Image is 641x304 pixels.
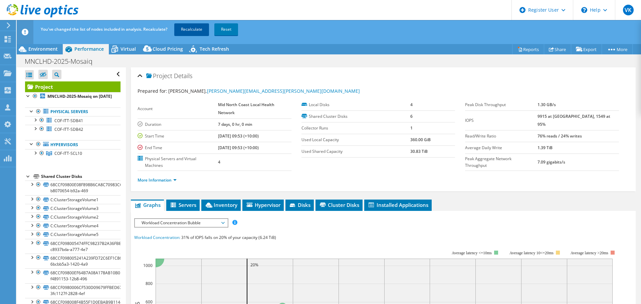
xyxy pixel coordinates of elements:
[143,263,153,268] text: 1000
[544,44,571,54] a: Share
[28,46,58,52] span: Environment
[218,121,252,127] b: 7 days, 0 hr, 0 min
[410,113,413,119] b: 6
[207,88,360,94] a: [PERSON_NAME][EMAIL_ADDRESS][PERSON_NAME][DOMAIN_NAME]
[623,5,634,15] span: VK
[465,117,537,124] label: IOPS
[571,251,608,255] text: Average latency >20ms
[181,235,276,240] span: 31% of IOPS falls on 20% of your capacity (6.24 TiB)
[153,46,183,52] span: Cloud Pricing
[170,202,196,208] span: Servers
[301,101,410,108] label: Local Disks
[509,251,554,255] tspan: Average latency 10<=20ms
[47,93,112,99] b: MNCLHD-2025-Mosaiq on [DATE]
[25,213,121,221] a: C:ClusterStorageVolume2
[138,156,218,169] label: Physical Servers and Virtual Machines
[218,145,259,150] b: [DATE] 09:53 (+10:00)
[25,107,121,116] a: Physical Servers
[174,23,209,35] a: Recalculate
[25,149,121,158] a: COF-ITT-SCL10
[25,230,121,239] a: C:ClusterStorageVolume5
[25,222,121,230] a: C:ClusterStorageVolume4
[25,283,121,298] a: 68CCF0980006CF530D09679FFBED6706-3fc1127f-2828-4ef
[218,102,274,115] b: Mid North Coast Local Health Network
[538,145,553,150] b: 1.39 TiB
[134,202,161,208] span: Graphs
[25,239,121,254] a: 68CCF098005474FFC98237B2A36FBB2C-c8937bda-a777-4e7
[168,88,360,94] span: [PERSON_NAME],
[54,118,83,123] span: COF-ITT-SDB41
[138,105,218,112] label: Account
[25,181,121,195] a: 68CCF09800E08F898B6CA8C70983C60E-b8070654-b92a-469
[205,202,237,208] span: Inventory
[410,137,431,142] b: 360.00 GiB
[54,126,83,132] span: COF-ITT-SDB42
[512,44,544,54] a: Reports
[25,125,121,133] a: COF-ITT-SDB42
[538,113,610,127] b: 9915 at [GEOGRAPHIC_DATA], 1549 at 95%
[146,281,153,286] text: 800
[25,268,121,283] a: 68CCF09800EF64B7A08A178AB10B0D0A-f4891153-12b8-496
[25,92,121,101] a: MNCLHD-2025-Mosaiq on [DATE]
[581,7,587,13] svg: \n
[218,133,259,139] b: [DATE] 09:53 (+10:00)
[452,251,492,255] tspan: Average latency <=10ms
[138,219,224,227] span: Workload Concentration Bubble
[25,254,121,268] a: 68CCF098005241A239FD72C6EF1C86C5-6bcbb5a3-1420-4a9
[301,148,410,155] label: Used Shared Capacity
[465,101,537,108] label: Peak Disk Throughput
[571,44,602,54] a: Export
[465,133,537,139] label: Read/Write Ratio
[465,144,537,151] label: Average Daily Write
[134,235,180,240] span: Workload Concentration:
[138,144,218,151] label: End Time
[602,44,633,54] a: More
[250,262,258,268] text: 20%
[22,58,103,65] h1: MNCLHD-2025-Mosaiq
[138,177,177,183] a: More Information
[410,148,428,154] b: 30.83 TiB
[138,121,218,128] label: Duration
[301,125,410,131] label: Collector Runs
[200,46,229,52] span: Tech Refresh
[465,156,537,169] label: Peak Aggregate Network Throughput
[301,136,410,143] label: Used Local Capacity
[174,72,192,80] span: Details
[214,23,238,35] a: Reset
[138,133,218,139] label: Start Time
[54,150,82,156] span: COF-ITT-SCL10
[289,202,310,208] span: Disks
[41,26,167,32] span: You've changed the list of nodes included in analysis. Recalculate?
[25,195,121,204] a: C:ClusterStorageVolume1
[538,159,565,165] b: 7.09 gigabits/s
[146,73,172,79] span: Project
[301,113,410,120] label: Shared Cluster Disks
[25,140,121,149] a: Hypervisors
[74,46,104,52] span: Performance
[319,202,359,208] span: Cluster Disks
[538,133,582,139] b: 76% reads / 24% writes
[41,173,121,181] div: Shared Cluster Disks
[138,88,167,94] label: Prepared for:
[25,116,121,125] a: COF-ITT-SDB41
[538,102,556,107] b: 1.30 GB/s
[410,102,413,107] b: 4
[246,202,280,208] span: Hypervisor
[218,159,220,165] b: 4
[410,125,413,131] b: 1
[368,202,428,208] span: Installed Applications
[25,81,121,92] a: Project
[121,46,136,52] span: Virtual
[25,204,121,213] a: C:ClusterStorageVolume3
